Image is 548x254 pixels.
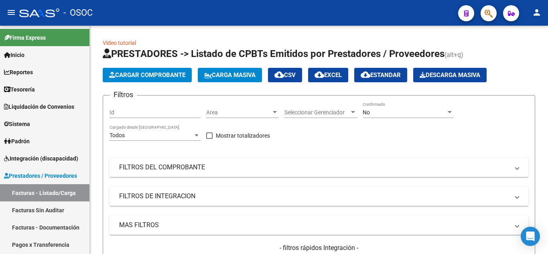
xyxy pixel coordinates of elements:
button: Estandar [354,68,407,82]
span: Area [206,109,271,116]
span: - OSOC [63,4,93,22]
span: Mostrar totalizadores [216,131,270,140]
mat-panel-title: MAS FILTROS [119,221,509,230]
mat-expansion-panel-header: FILTROS DE INTEGRACION [110,187,528,206]
mat-panel-title: FILTROS DEL COMPROBANTE [119,163,509,172]
span: Carga Masiva [204,71,256,79]
a: Video tutorial [103,40,136,46]
h3: Filtros [110,89,137,100]
app-download-masive: Descarga masiva de comprobantes (adjuntos) [413,68,487,82]
button: EXCEL [308,68,348,82]
mat-icon: cloud_download [315,70,324,79]
span: EXCEL [315,71,342,79]
h4: - filtros rápidos Integración - [110,244,528,252]
span: PRESTADORES -> Listado de CPBTs Emitidos por Prestadores / Proveedores [103,48,444,59]
span: Seleccionar Gerenciador [284,109,349,116]
mat-icon: person [532,8,542,17]
span: Padrón [4,137,30,146]
mat-panel-title: FILTROS DE INTEGRACION [119,192,509,201]
span: Inicio [4,51,24,59]
span: (alt+q) [444,51,463,59]
span: Prestadores / Proveedores [4,171,77,180]
span: No [363,109,370,116]
mat-expansion-panel-header: MAS FILTROS [110,215,528,235]
button: Carga Masiva [198,68,262,82]
mat-icon: cloud_download [274,70,284,79]
span: Liquidación de Convenios [4,102,74,111]
button: Cargar Comprobante [103,68,192,82]
span: Descarga Masiva [420,71,480,79]
span: Todos [110,132,125,138]
div: Open Intercom Messenger [521,227,540,246]
span: Firma Express [4,33,46,42]
span: Integración (discapacidad) [4,154,78,163]
button: CSV [268,68,302,82]
span: CSV [274,71,296,79]
mat-icon: cloud_download [361,70,370,79]
span: Sistema [4,120,30,128]
mat-expansion-panel-header: FILTROS DEL COMPROBANTE [110,158,528,177]
mat-icon: menu [6,8,16,17]
span: Cargar Comprobante [109,71,185,79]
span: Reportes [4,68,33,77]
span: Estandar [361,71,401,79]
button: Descarga Masiva [413,68,487,82]
span: Tesorería [4,85,35,94]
